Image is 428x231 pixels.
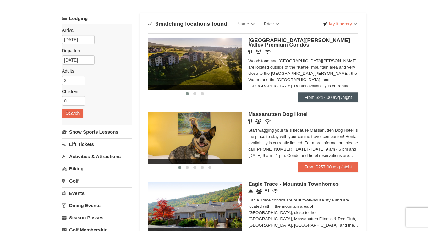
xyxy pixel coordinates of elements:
i: Restaurant [265,189,269,194]
a: Events [62,187,132,199]
span: Eagle Trace - Mountain Townhomes [248,181,339,187]
a: My Itinerary [319,19,361,29]
a: Biking [62,163,132,174]
label: Arrival [62,27,127,33]
div: Start wagging your tails because Massanutten Dog Hotel is the place to stay with your canine trav... [248,127,358,159]
a: Snow Sports Lessons [62,126,132,138]
a: Season Passes [62,212,132,223]
span: 6 [155,21,158,27]
a: Activities & Attractions [62,151,132,162]
label: Departure [62,47,127,54]
i: Conference Facilities [256,189,262,194]
a: Golf [62,175,132,187]
a: From $247.00 avg /night [298,92,358,102]
i: Wireless Internet (free) [265,50,271,54]
i: Wireless Internet (free) [265,119,271,124]
button: Search [62,109,83,118]
a: Lift Tickets [62,138,132,150]
i: Banquet Facilities [255,119,261,124]
i: Restaurant [248,119,252,124]
span: Massanutten Dog Hotel [248,111,308,117]
span: [GEOGRAPHIC_DATA][PERSON_NAME] - Valley Premium Condos [248,37,354,48]
a: Lodging [62,13,132,24]
div: Woodstone and [GEOGRAPHIC_DATA][PERSON_NAME] are located outside of the "Kettle" mountain area an... [248,58,358,89]
label: Adults [62,68,127,74]
a: Dining Events [62,200,132,211]
div: Eagle Trace condos are built town-house style and are located within the mountain area of [GEOGRA... [248,197,358,228]
a: From $257.00 avg /night [298,162,358,172]
a: Price [259,18,284,30]
i: Restaurant [248,50,252,54]
i: Banquet Facilities [255,50,261,54]
i: Concierge Desk [248,189,253,194]
h4: matching locations found. [148,21,229,27]
i: Wireless Internet (free) [272,189,278,194]
a: Name [233,18,259,30]
label: Children [62,88,127,95]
